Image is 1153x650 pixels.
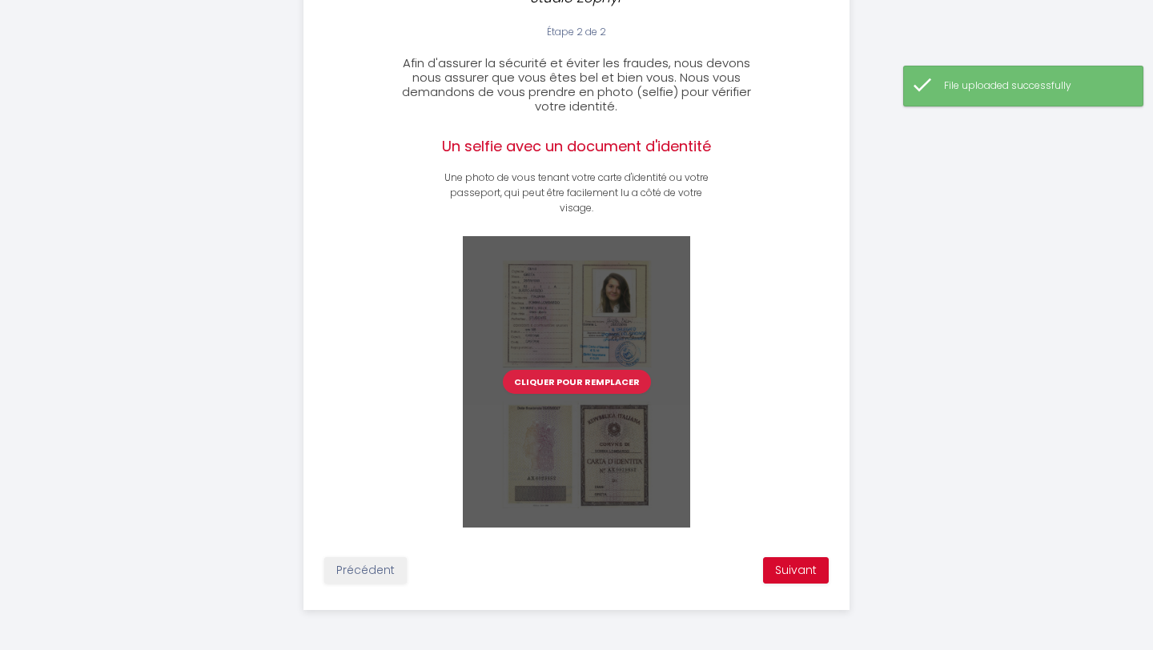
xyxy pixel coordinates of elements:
[440,138,713,155] h2: Un selfie avec un document d'identité
[503,370,651,394] button: Cliquer pour remplacer
[324,557,407,584] button: Précédent
[547,25,606,38] span: Étape 2 de 2
[944,78,1127,94] div: File uploaded successfully
[402,54,751,114] span: Afin d'assurer la sécurité et éviter les fraudes, nous devons nous assurer que vous êtes bel et b...
[440,171,713,216] p: Une photo de vous tenant votre carte d'identité ou votre passeport, qui peut être facilement lu a...
[763,557,829,584] button: Suivant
